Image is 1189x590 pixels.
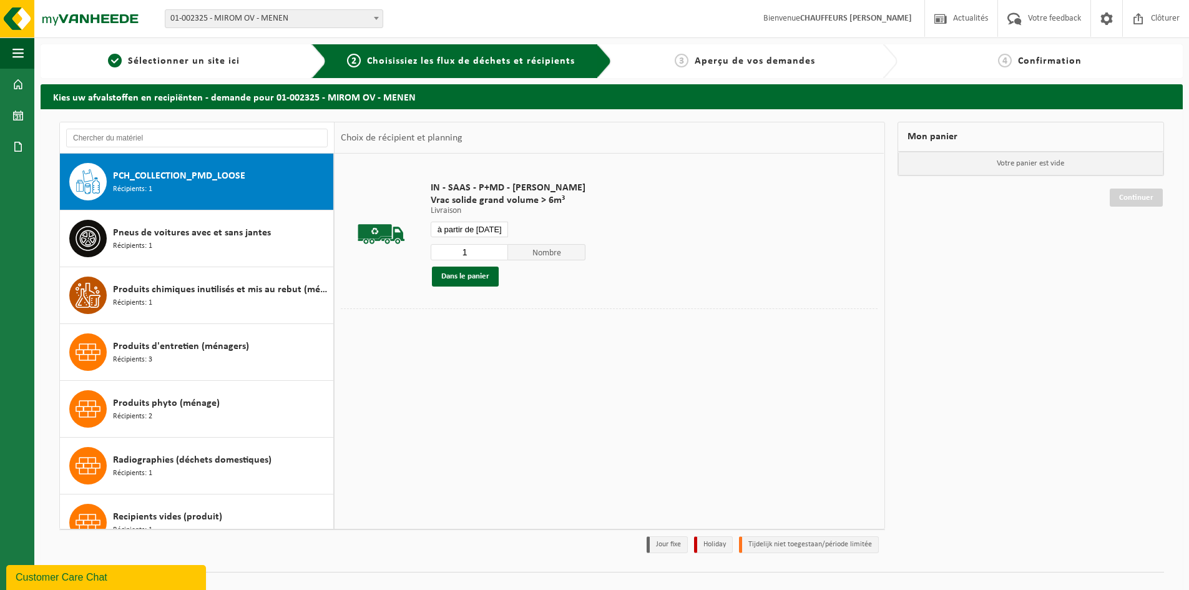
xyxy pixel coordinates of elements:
p: Livraison [431,207,585,215]
span: Sélectionner un site ici [128,56,240,66]
button: Produits d'entretien (ménagers) Récipients: 3 [60,324,334,381]
span: Produits phyto (ménage) [113,396,220,411]
span: Vrac solide grand volume > 6m³ [431,194,585,207]
span: Récipients: 3 [113,354,152,366]
span: PCH_COLLECTION_PMD_LOOSE [113,169,245,184]
span: Pneus de voitures avec et sans jantes [113,225,271,240]
a: 1Sélectionner un site ici [47,54,301,69]
span: Aperçu de vos demandes [695,56,815,66]
a: Continuer [1110,189,1163,207]
input: Chercher du matériel [66,129,328,147]
span: 3 [675,54,688,67]
span: Récipients: 2 [113,411,152,423]
span: Recipients vides (produit) [113,509,222,524]
button: Dans le panier [432,267,499,287]
span: Produits chimiques inutilisés et mis au rebut (ménages) [113,282,330,297]
button: Radiographies (déchets domestiques) Récipients: 1 [60,438,334,494]
span: 2 [347,54,361,67]
span: Récipients: 1 [113,297,152,309]
span: Produits d'entretien (ménagers) [113,339,249,354]
input: Sélectionnez date [431,222,508,237]
h2: Kies uw afvalstoffen en recipiënten - demande pour 01-002325 - MIROM OV - MENEN [41,84,1183,109]
span: 01-002325 - MIROM OV - MENEN [165,10,383,27]
li: Tijdelijk niet toegestaan/période limitée [739,536,879,553]
span: Confirmation [1018,56,1082,66]
span: 4 [998,54,1012,67]
span: Choisissiez les flux de déchets et récipients [367,56,575,66]
p: Votre panier est vide [898,152,1164,175]
div: Mon panier [898,122,1165,152]
button: Produits chimiques inutilisés et mis au rebut (ménages) Récipients: 1 [60,267,334,324]
span: Récipients: 1 [113,468,152,479]
button: PCH_COLLECTION_PMD_LOOSE Récipients: 1 [60,154,334,210]
button: Pneus de voitures avec et sans jantes Récipients: 1 [60,210,334,267]
span: Récipients: 1 [113,184,152,195]
button: Recipients vides (produit) Récipients: 1 [60,494,334,551]
div: Choix de récipient et planning [335,122,469,154]
span: Nombre [508,244,585,260]
button: Produits phyto (ménage) Récipients: 2 [60,381,334,438]
span: Récipients: 1 [113,240,152,252]
span: IN - SAAS - P+MD - [PERSON_NAME] [431,182,585,194]
span: 01-002325 - MIROM OV - MENEN [165,9,383,28]
span: 1 [108,54,122,67]
span: Récipients: 1 [113,524,152,536]
span: Radiographies (déchets domestiques) [113,453,272,468]
li: Holiday [694,536,733,553]
iframe: chat widget [6,563,208,590]
strong: CHAUFFEURS [PERSON_NAME] [800,14,912,23]
li: Jour fixe [647,536,688,553]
